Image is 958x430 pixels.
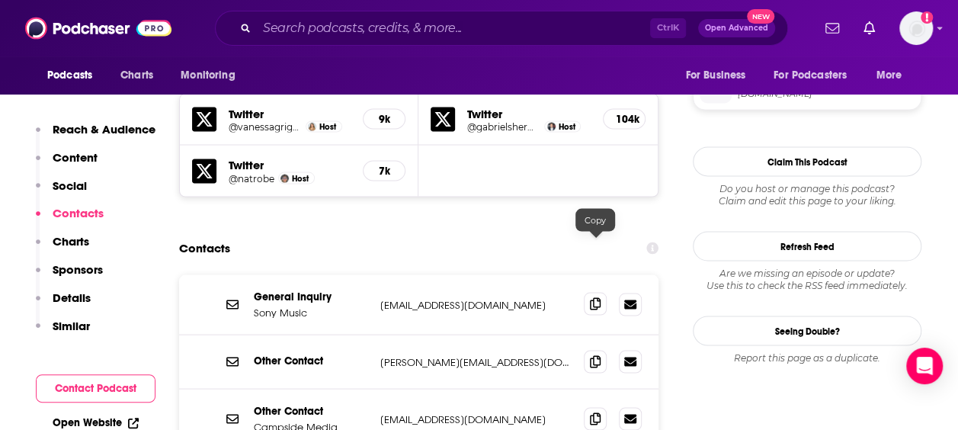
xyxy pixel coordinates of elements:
p: Charts [53,234,89,249]
span: Podcasts [47,65,92,86]
button: open menu [764,61,869,90]
p: Contacts [53,206,104,220]
h5: 9k [376,112,392,125]
span: Host [559,121,575,131]
button: open menu [170,61,255,90]
p: Sponsors [53,262,103,277]
div: Copy [575,208,615,231]
button: Charts [36,234,89,262]
button: Content [36,150,98,178]
button: Social [36,178,87,207]
a: Charts [111,61,162,90]
h5: Twitter [229,106,351,120]
a: Show notifications dropdown [857,15,881,41]
img: Gabriel Sherman [547,122,556,130]
h5: Twitter [467,106,590,120]
span: Charts [120,65,153,86]
button: Show profile menu [899,11,933,45]
button: Open AdvancedNew [698,19,775,37]
svg: Add a profile image [921,11,933,24]
a: @natrobe [229,172,274,184]
span: Do you host or manage this podcast? [693,182,921,194]
span: New [747,9,774,24]
p: Details [53,290,91,305]
p: Reach & Audience [53,122,155,136]
button: Similar [36,319,90,347]
div: Report this page as a duplicate. [693,351,921,364]
p: Other Contact [254,354,368,367]
div: Are we missing an episode or update? Use this to check the RSS feed immediately. [693,267,921,291]
p: Similar [53,319,90,333]
span: For Podcasters [774,65,847,86]
span: Open Advanced [705,24,768,32]
button: Refresh Feed [693,231,921,261]
button: Sponsors [36,262,103,290]
p: Content [53,150,98,165]
img: Natalie Robehmed [280,174,289,182]
a: Open Website [53,416,139,429]
p: Sony Music [254,306,368,319]
h5: Twitter [229,157,351,172]
a: @vanessagrigor [229,120,302,132]
div: Claim and edit this page to your liking. [693,182,921,207]
img: Vanessa Grigoriadis [308,122,316,130]
button: open menu [866,61,921,90]
span: More [876,65,902,86]
button: Contacts [36,206,104,234]
p: [EMAIL_ADDRESS][DOMAIN_NAME] [380,298,572,311]
input: Search podcasts, credits, & more... [257,16,650,40]
span: For Business [685,65,745,86]
h2: Contacts [179,233,230,262]
button: open menu [37,61,112,90]
span: Host [319,121,336,131]
img: Podchaser - Follow, Share and Rate Podcasts [25,14,171,43]
p: [PERSON_NAME][EMAIL_ADDRESS][DOMAIN_NAME] [380,355,572,368]
span: Monitoring [181,65,235,86]
img: User Profile [899,11,933,45]
a: Show notifications dropdown [819,15,845,41]
div: Open Intercom Messenger [906,348,943,384]
a: @gabrielsherman [467,120,540,132]
span: Logged in as molly.burgoyne [899,11,933,45]
p: Other Contact [254,404,368,417]
span: Host [292,173,309,183]
span: Ctrl K [650,18,686,38]
div: Search podcasts, credits, & more... [215,11,788,46]
p: [EMAIL_ADDRESS][DOMAIN_NAME] [380,412,572,425]
a: Seeing Double? [693,316,921,345]
p: Social [53,178,87,193]
button: Details [36,290,91,319]
button: Reach & Audience [36,122,155,150]
button: open menu [674,61,764,90]
h5: 7k [376,164,392,177]
button: Contact Podcast [36,374,155,403]
h5: 104k [616,112,633,125]
p: General Inquiry [254,290,368,303]
button: Claim This Podcast [693,146,921,176]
